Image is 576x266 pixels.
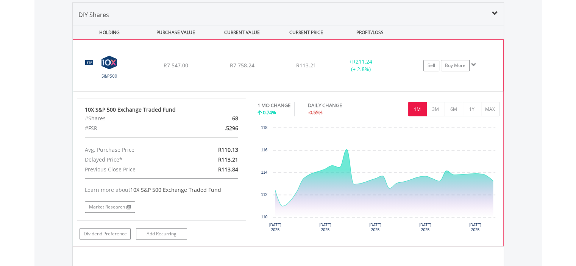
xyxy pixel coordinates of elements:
[441,60,470,71] a: Buy More
[77,49,142,89] img: EQU.ZA.CSP500.png
[308,102,368,109] div: DAILY CHANGE
[269,223,281,232] text: [DATE] 2025
[218,146,238,153] span: R110.13
[423,60,439,71] a: Sell
[79,114,189,123] div: #Shares
[261,170,267,174] text: 114
[85,106,239,114] div: 10X S&P 500 Exchange Traded Fund
[218,156,238,163] span: R113.21
[78,11,109,19] span: DIY Shares
[144,25,208,39] div: PURCHASE VALUE
[80,228,131,240] a: Dividend Preference
[481,102,500,116] button: MAX
[79,165,189,174] div: Previous Close Price
[463,102,481,116] button: 1Y
[218,166,238,173] span: R113.84
[261,193,267,197] text: 112
[296,62,316,69] span: R113.21
[408,102,427,116] button: 1M
[130,186,221,193] span: 10X S&P 500 Exchange Traded Fund
[352,58,372,65] span: R211.24
[189,123,244,133] div: .5296
[85,186,239,194] div: Learn more about
[469,223,481,232] text: [DATE] 2025
[73,25,142,39] div: HOLDING
[258,124,499,237] svg: Interactive chart
[319,223,331,232] text: [DATE] 2025
[258,124,500,237] div: Chart. Highcharts interactive chart.
[261,126,267,130] text: 118
[276,25,336,39] div: CURRENT PRICE
[308,109,323,116] span: -0.55%
[229,62,254,69] span: R7 758.24
[332,58,389,73] div: + (+ 2.8%)
[263,109,276,116] span: 0.74%
[79,145,189,155] div: Avg. Purchase Price
[261,215,267,219] text: 110
[426,102,445,116] button: 3M
[79,123,189,133] div: #FSR
[369,223,381,232] text: [DATE] 2025
[445,102,463,116] button: 6M
[258,102,290,109] div: 1 MO CHANGE
[419,223,431,232] text: [DATE] 2025
[189,114,244,123] div: 68
[261,148,267,152] text: 116
[210,25,275,39] div: CURRENT VALUE
[338,25,403,39] div: PROFIT/LOSS
[85,201,135,213] a: Market Research
[79,155,189,165] div: Delayed Price*
[163,62,188,69] span: R7 547.00
[136,228,187,240] a: Add Recurring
